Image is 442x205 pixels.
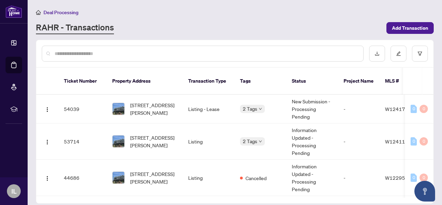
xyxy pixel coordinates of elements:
[338,123,379,160] td: -
[107,68,183,95] th: Property Address
[113,103,124,115] img: thumbnail-img
[417,51,422,56] span: filter
[36,10,41,15] span: home
[391,46,406,62] button: edit
[286,123,338,160] td: Information Updated - Processing Pending
[130,134,177,149] span: [STREET_ADDRESS][PERSON_NAME]
[396,51,401,56] span: edit
[42,136,53,147] button: Logo
[420,174,428,182] div: 0
[130,170,177,185] span: [STREET_ADDRESS][PERSON_NAME]
[259,107,262,111] span: down
[183,68,234,95] th: Transaction Type
[58,95,107,123] td: 54039
[113,172,124,184] img: thumbnail-img
[36,22,114,34] a: RAHR - Transactions
[58,68,107,95] th: Ticket Number
[183,95,234,123] td: Listing - Lease
[58,160,107,196] td: 44686
[42,172,53,183] button: Logo
[369,46,385,62] button: download
[420,137,428,146] div: 0
[44,9,78,16] span: Deal Processing
[42,103,53,114] button: Logo
[113,136,124,147] img: thumbnail-img
[386,22,434,34] button: Add Transaction
[246,174,267,182] span: Cancelled
[45,107,50,112] img: Logo
[392,22,428,34] span: Add Transaction
[385,138,414,145] span: W12411361
[385,106,414,112] span: W12417088
[286,68,338,95] th: Status
[338,95,379,123] td: -
[243,137,257,145] span: 2 Tags
[183,123,234,160] td: Listing
[45,176,50,181] img: Logo
[414,181,435,202] button: Open asap
[11,186,17,196] span: IL
[375,51,379,56] span: download
[338,160,379,196] td: -
[420,105,428,113] div: 0
[286,95,338,123] td: New Submission - Processing Pending
[6,5,22,18] img: logo
[286,160,338,196] td: Information Updated - Processing Pending
[411,137,417,146] div: 0
[338,68,379,95] th: Project Name
[130,101,177,117] span: [STREET_ADDRESS][PERSON_NAME]
[411,174,417,182] div: 0
[58,123,107,160] td: 53714
[234,68,286,95] th: Tags
[45,139,50,145] img: Logo
[411,105,417,113] div: 0
[243,105,257,113] span: 2 Tags
[259,140,262,143] span: down
[379,68,421,95] th: MLS #
[412,46,428,62] button: filter
[183,160,234,196] td: Listing
[385,175,414,181] span: W12295862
